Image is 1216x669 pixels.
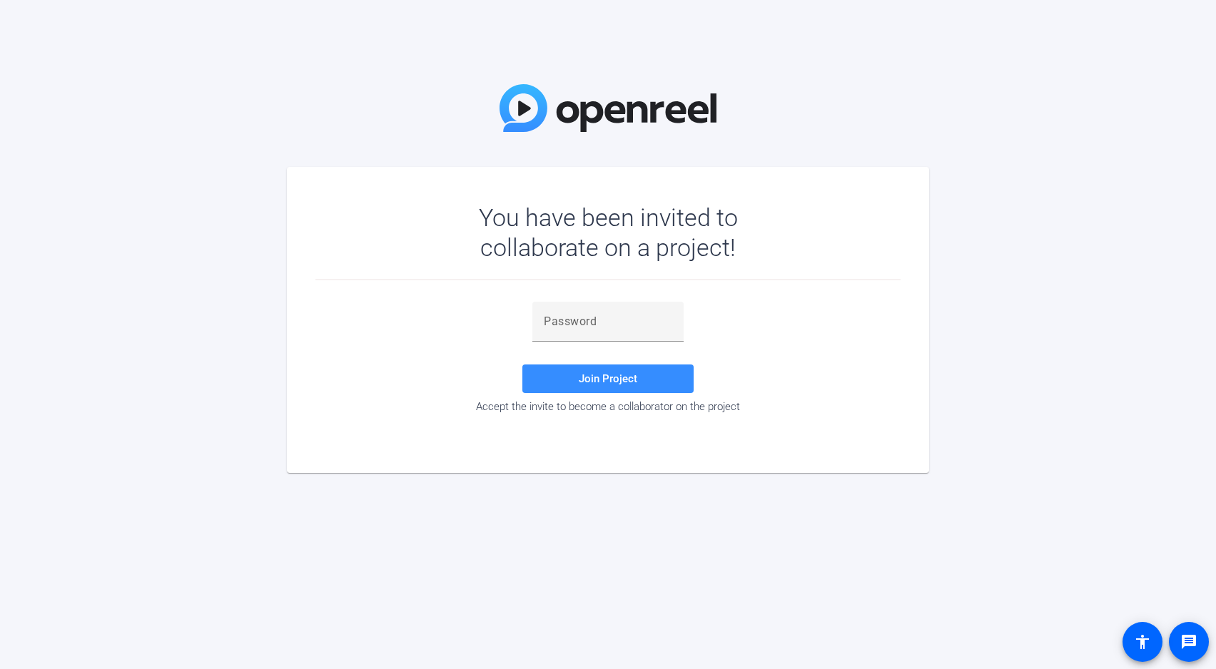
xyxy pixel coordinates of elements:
[579,372,637,385] span: Join Project
[522,364,694,393] button: Join Project
[315,400,901,413] div: Accept the invite to become a collaborator on the project
[500,84,716,132] img: OpenReel Logo
[437,203,779,262] div: You have been invited to collaborate on a project!
[1134,633,1151,650] mat-icon: accessibility
[544,313,672,330] input: Password
[1180,633,1197,650] mat-icon: message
